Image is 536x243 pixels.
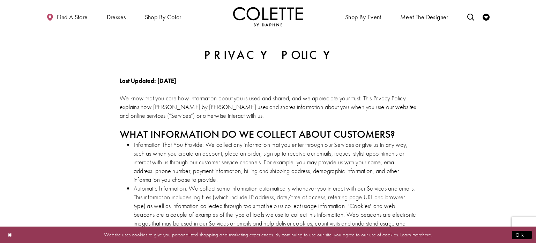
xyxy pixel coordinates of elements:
a: here [422,231,431,238]
span: Meet the designer [400,14,448,21]
a: Meet the designer [399,7,450,26]
strong: Last Updated: [DATE] [120,77,177,85]
img: Colette by Daphne [233,7,303,26]
a: Toggle search [466,7,476,26]
a: Check Wishlist [481,7,491,26]
span: Automatic Information [134,184,186,192]
a: Find a store [45,7,89,26]
span: Shop by color [145,14,181,21]
span: Dresses [105,7,128,26]
h2: WHAT INFORMATION DO WE COLLECT ABOUT CUSTOMERS? [120,129,416,140]
span: Shop By Event [343,7,383,26]
span: Shop By Event [345,14,381,21]
li: : We collect any information that you enter through our Services or give us in any way, such as w... [134,140,416,184]
span: Information That You Provide [134,141,202,149]
span: Find a store [57,14,88,21]
button: Close Dialog [4,229,16,241]
h2: Privacy Policy [120,48,416,62]
p: Website uses cookies to give you personalized shopping and marketing experiences. By continuing t... [50,230,486,240]
button: Submit Dialog [512,230,532,239]
a: Visit Home Page [233,7,303,26]
p: We know that you care how information about you is used and shared, and we appreciate your trust.... [120,94,416,120]
span: Dresses [107,14,126,21]
span: Shop by color [143,7,183,26]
